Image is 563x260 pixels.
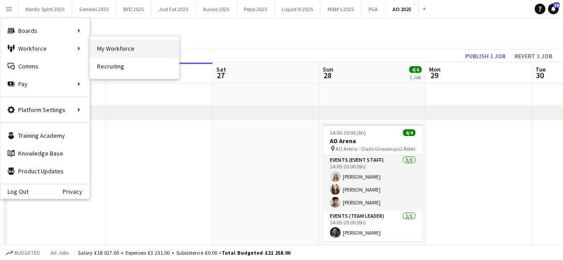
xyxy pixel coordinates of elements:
button: Revert 1 job [511,50,556,62]
span: Sun [323,65,333,73]
a: Recruiting [90,57,179,75]
div: Salary £18 027.00 + Expenses £3 231.00 + Subsistence £0.00 = [78,249,290,256]
button: PGA [361,0,385,18]
button: Nordic Spirit 2025 [18,0,72,18]
button: Genesis 2025 [72,0,116,18]
a: Comms [0,57,89,75]
span: Tue [535,65,546,73]
h3: AO Arena [323,137,422,145]
span: 28 [321,70,333,80]
button: Budgeted [4,248,41,258]
span: 4/4 [409,66,421,73]
button: BYD 2025 [116,0,151,18]
a: Privacy [63,188,89,195]
span: Budgeted [14,250,40,256]
button: Aussie 2025 [196,0,237,18]
span: 4/4 [403,129,415,136]
div: Workforce [0,40,89,57]
span: AO Arena - Oasis Giveaways [336,145,400,152]
a: Product Updates [0,162,89,180]
span: 29 [428,70,441,80]
button: AO 2025 [385,0,419,18]
span: 27 [215,70,226,80]
app-card-role: Events (Event Staff)3/314:00-20:00 (6h)[PERSON_NAME][PERSON_NAME][PERSON_NAME] [323,155,422,211]
span: Mon [429,65,441,73]
app-job-card: 14:00-20:00 (6h)4/4AO Arena AO Arena - Oasis Giveaways2 RolesEvents (Event Staff)3/314:00-20:00 (... [323,124,422,241]
span: 2 Roles [400,145,415,152]
button: Publish 1 job [462,50,509,62]
button: M&M's 2025 [320,0,361,18]
div: Platform Settings [0,101,89,119]
div: 1 Job [409,74,421,80]
div: Boards [0,22,89,40]
app-card-role: Events (Team Leader)1/114:00-20:00 (6h)[PERSON_NAME] [323,211,422,241]
a: Knowledge Base [0,144,89,162]
button: Pepsi 2025 [237,0,275,18]
a: Log Out [0,188,28,195]
span: All jobs [49,249,70,256]
div: Pay [0,75,89,93]
a: 18 [548,4,559,14]
button: Just Eat 2025 [151,0,196,18]
span: 14:00-20:00 (6h) [330,129,366,136]
span: Sat [216,65,226,73]
button: Liquid IV 2025 [275,0,320,18]
a: Training Academy [0,127,89,144]
span: 30 [534,70,546,80]
a: My Workforce [90,40,179,57]
span: 18 [553,2,559,8]
span: Total Budgeted £21 258.00 [222,249,290,256]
